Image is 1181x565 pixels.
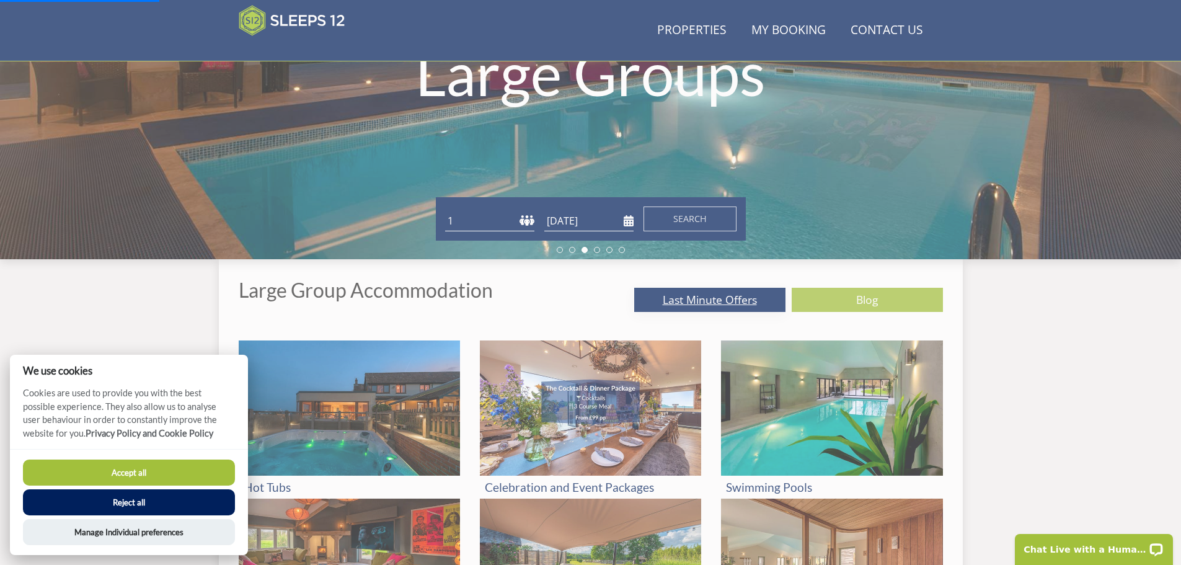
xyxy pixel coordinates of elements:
[634,288,785,312] a: Last Minute Offers
[23,489,235,515] button: Reject all
[86,428,213,438] a: Privacy Policy and Cookie Policy
[485,481,696,494] h3: Celebration and Event Packages
[239,340,460,499] a: 'Hot Tubs' - Large Group Accommodation Holiday Ideas Hot Tubs
[244,481,455,494] h3: Hot Tubs
[23,519,235,545] button: Manage Individual preferences
[23,460,235,486] button: Accept all
[846,17,928,45] a: Contact Us
[726,481,937,494] h3: Swimming Pools
[10,365,248,376] h2: We use cookies
[544,211,634,231] input: Arrival Date
[652,17,732,45] a: Properties
[239,340,460,476] img: 'Hot Tubs' - Large Group Accommodation Holiday Ideas
[480,340,701,499] a: 'Celebration and Event Packages' - Large Group Accommodation Holiday Ideas Celebration and Event ...
[239,5,345,36] img: Sleeps 12
[1007,526,1181,565] iframe: LiveChat chat widget
[239,279,493,301] p: Large Group Accommodation
[480,340,701,476] img: 'Celebration and Event Packages' - Large Group Accommodation Holiday Ideas
[232,43,363,54] iframe: Customer reviews powered by Trustpilot
[673,213,707,225] span: Search
[721,340,942,476] img: 'Swimming Pools' - Large Group Accommodation Holiday Ideas
[746,17,831,45] a: My Booking
[721,340,942,499] a: 'Swimming Pools' - Large Group Accommodation Holiday Ideas Swimming Pools
[644,207,736,231] button: Search
[10,386,248,449] p: Cookies are used to provide you with the best possible experience. They also allow us to analyse ...
[792,288,943,312] a: Blog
